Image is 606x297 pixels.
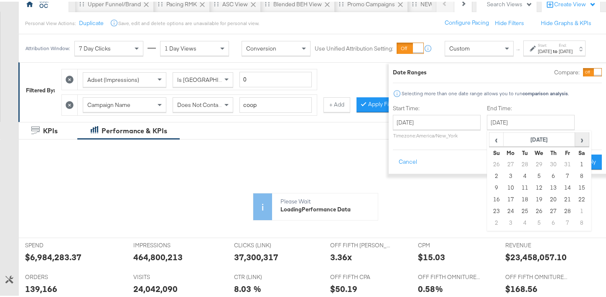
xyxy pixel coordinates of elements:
[538,41,552,46] label: Start:
[239,96,312,111] input: Enter a search term
[323,96,350,111] button: + Add
[532,145,546,157] th: We
[522,89,568,95] strong: comparison analysis
[315,43,393,51] label: Use Unified Attribution Setting:
[489,157,504,169] td: 26
[489,169,504,180] td: 2
[102,124,167,134] div: Performance & KPIs
[356,96,406,111] button: Apply Filters
[495,18,524,25] button: Hide Filters
[504,131,575,145] th: [DATE]
[439,14,495,29] button: Configure Pacing
[177,99,223,107] span: Does Not Contain
[532,216,546,227] td: 5
[449,43,470,51] span: Custom
[546,145,560,157] th: Th
[393,153,423,168] button: Cancel
[39,0,48,8] div: OC
[532,157,546,169] td: 29
[546,169,560,180] td: 6
[518,192,532,204] td: 18
[25,18,76,25] div: Personal View Actions:
[504,157,518,169] td: 27
[504,180,518,192] td: 10
[575,169,589,180] td: 8
[575,180,589,192] td: 15
[489,204,504,216] td: 23
[489,216,504,227] td: 2
[532,169,546,180] td: 5
[546,157,560,169] td: 30
[575,204,589,216] td: 1
[43,124,58,134] div: KPIs
[546,216,560,227] td: 6
[518,169,532,180] td: 4
[514,47,522,50] span: ↑
[504,169,518,180] td: 3
[177,74,241,82] span: Is [GEOGRAPHIC_DATA]
[504,192,518,204] td: 17
[489,145,504,157] th: Su
[401,89,569,95] div: Selecting more than one date range allows you to run .
[560,169,575,180] td: 7
[575,145,589,157] th: Sa
[518,216,532,227] td: 4
[575,157,589,169] td: 1
[560,180,575,192] td: 14
[538,46,552,53] div: [DATE]
[79,43,111,51] span: 7 Day Clicks
[87,74,139,82] span: Adset (Impressions)
[87,99,130,107] span: Campaign Name
[518,157,532,169] td: 28
[487,103,578,111] label: End Time:
[560,157,575,169] td: 31
[546,204,560,216] td: 27
[554,67,580,75] label: Compare:
[541,18,591,25] button: Hide Graphs & KPIs
[518,180,532,192] td: 11
[532,180,546,192] td: 12
[559,46,573,53] div: [DATE]
[239,70,312,86] input: Enter a number
[560,192,575,204] td: 21
[546,180,560,192] td: 13
[518,145,532,157] th: Tu
[560,204,575,216] td: 28
[246,43,276,51] span: Conversion
[559,41,573,46] label: End:
[575,216,589,227] td: 8
[118,18,259,25] div: Save, edit and delete options are unavailable for personal view.
[393,67,427,75] div: Date Ranges
[504,204,518,216] td: 24
[489,192,504,204] td: 16
[393,131,481,137] p: Timezone: America/New_York
[552,46,559,53] strong: to
[504,145,518,157] th: Mo
[560,216,575,227] td: 7
[532,204,546,216] td: 26
[532,192,546,204] td: 19
[575,192,589,204] td: 22
[393,103,481,111] label: Start Time:
[79,18,104,25] button: Duplicate
[25,44,70,50] div: Attribution Window:
[575,132,588,144] span: ›
[560,145,575,157] th: Fr
[490,132,503,144] span: ‹
[518,204,532,216] td: 25
[26,85,55,93] div: Filtered By:
[489,180,504,192] td: 9
[165,43,196,51] span: 1 Day Views
[546,192,560,204] td: 20
[504,216,518,227] td: 3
